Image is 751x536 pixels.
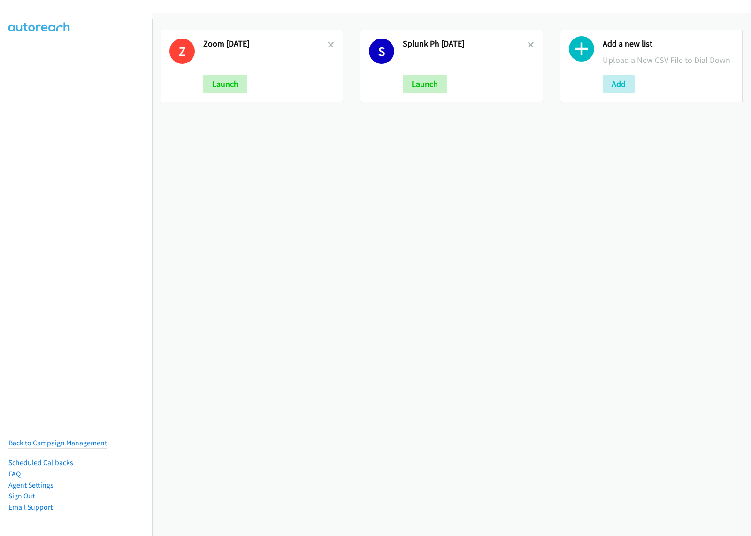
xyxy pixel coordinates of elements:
[8,503,53,512] a: Email Support
[603,39,734,49] h2: Add a new list
[8,469,21,478] a: FAQ
[8,438,107,447] a: Back to Campaign Management
[169,39,195,64] h1: Z
[403,39,527,49] h2: Splunk Ph [DATE]
[203,75,247,93] button: Launch
[369,39,394,64] h1: S
[603,75,635,93] button: Add
[403,75,447,93] button: Launch
[203,39,328,49] h2: Zoom [DATE]
[8,491,35,500] a: Sign Out
[8,458,73,467] a: Scheduled Callbacks
[603,54,734,66] p: Upload a New CSV File to Dial Down
[8,481,54,489] a: Agent Settings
